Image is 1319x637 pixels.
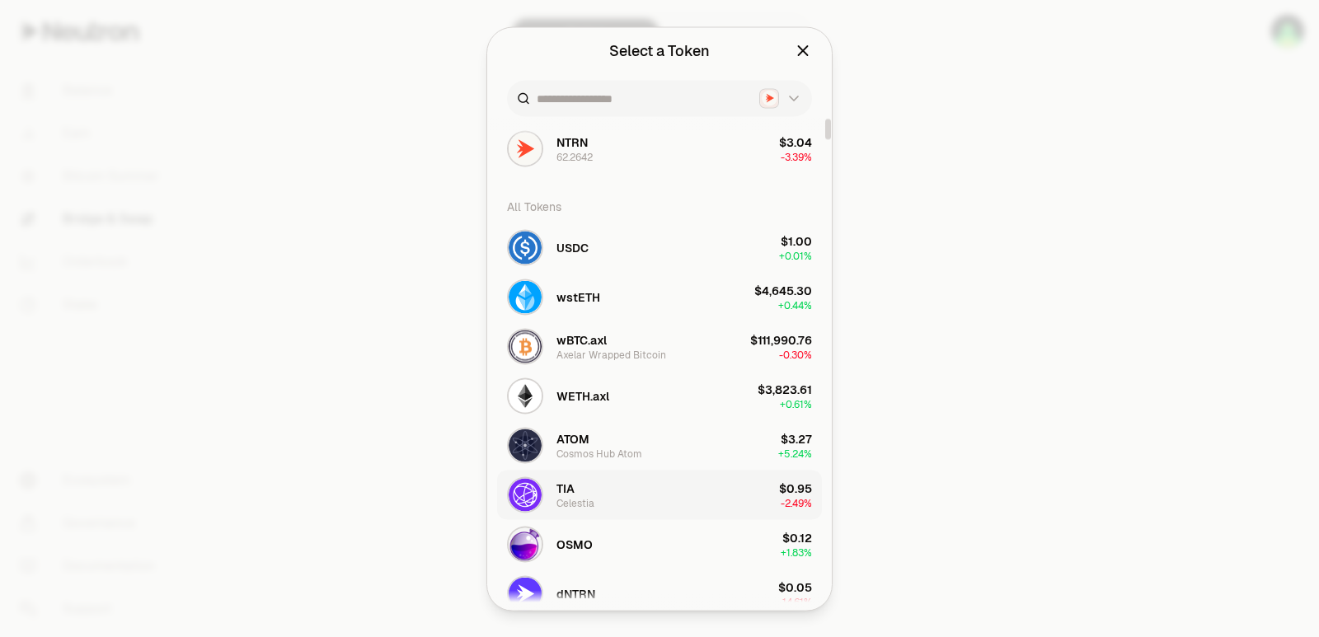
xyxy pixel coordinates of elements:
img: OSMO Logo [509,527,542,560]
span: wBTC.axl [556,331,607,348]
div: $3.04 [779,133,812,150]
button: dNTRN LogodNTRN$0.05-14.61% [497,569,822,618]
div: $111,990.76 [750,331,812,348]
div: $0.05 [778,578,812,595]
div: Cosmos Hub Atom [556,447,642,460]
span: TIA [556,480,575,496]
span: dNTRN [556,585,595,602]
span: + 0.44% [778,298,812,311]
img: dNTRN Logo [509,577,542,610]
span: + 5.24% [778,447,812,460]
span: -2.49% [781,496,812,509]
button: Close [794,39,812,62]
span: -3.39% [781,150,812,163]
div: All Tokens [497,190,822,222]
img: wBTC.axl Logo [509,330,542,363]
span: -0.30% [779,348,812,361]
span: + 0.61% [780,397,812,410]
span: -14.61% [778,595,812,608]
img: Neutron Logo [762,91,777,106]
span: USDC [556,239,589,255]
div: $0.95 [779,480,812,496]
span: + 1.83% [781,546,812,559]
button: ATOM LogoATOMCosmos Hub Atom$3.27+5.24% [497,420,822,470]
div: $3,823.61 [758,381,812,397]
img: wstETH Logo [509,280,542,313]
span: WETH.axl [556,387,609,404]
div: Select a Token [609,39,710,62]
span: NTRN [556,133,588,150]
span: + 0.01% [779,249,812,262]
button: USDC LogoUSDC$1.00+0.01% [497,222,822,272]
img: WETH.axl Logo [509,379,542,412]
button: OSMO LogoOSMO$0.12+1.83% [497,519,822,569]
img: USDC Logo [509,231,542,264]
img: NTRN Logo [509,132,542,165]
button: wstETH LogowstETH$4,645.30+0.44% [497,272,822,321]
button: TIA LogoTIACelestia$0.95-2.49% [497,470,822,519]
img: ATOM Logo [509,429,542,461]
div: Axelar Wrapped Bitcoin [556,348,666,361]
button: wBTC.axl LogowBTC.axlAxelar Wrapped Bitcoin$111,990.76-0.30% [497,321,822,371]
button: WETH.axl LogoWETH.axl$3,823.61+0.61% [497,371,822,420]
button: Neutron LogoNeutron Logo [759,88,802,108]
span: OSMO [556,536,593,552]
button: NTRN LogoNTRN62.2642$3.04-3.39% [497,124,822,173]
div: $4,645.30 [754,282,812,298]
div: 62.2642 [556,150,593,163]
span: wstETH [556,288,600,305]
span: ATOM [556,430,589,447]
div: Celestia [556,496,594,509]
div: $0.12 [782,529,812,546]
div: $3.27 [781,430,812,447]
div: $1.00 [781,232,812,249]
img: TIA Logo [509,478,542,511]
